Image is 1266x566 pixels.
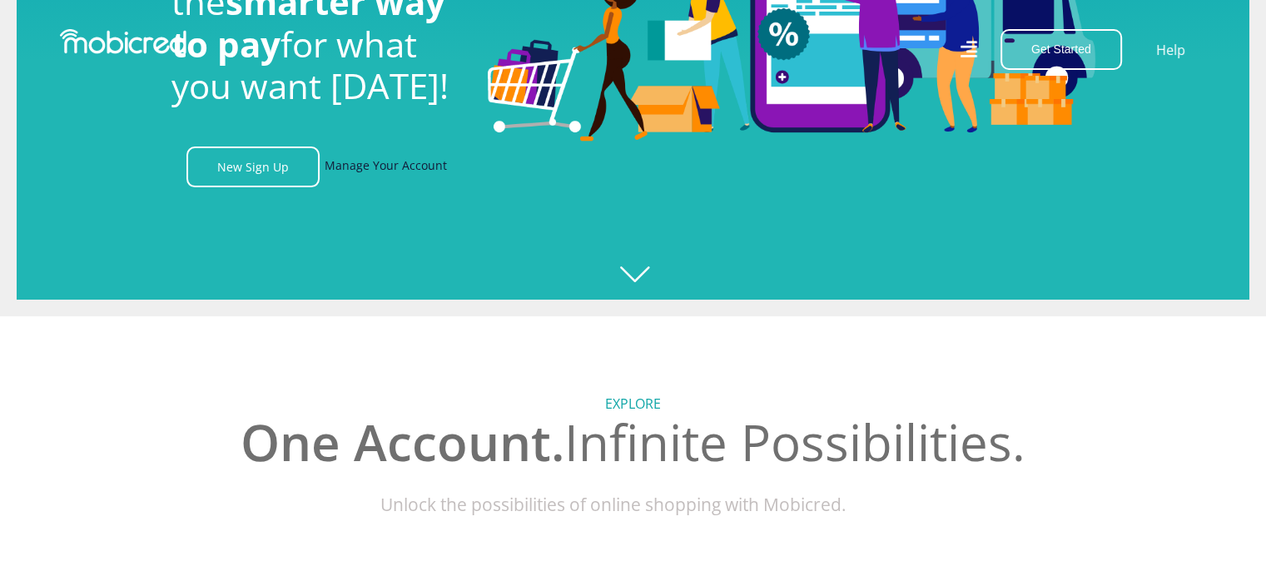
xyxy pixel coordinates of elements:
[325,146,447,187] a: Manage Your Account
[60,29,186,54] img: Mobicred
[171,412,1095,472] h2: Infinite Possibilities.
[171,396,1095,412] h5: Explore
[241,408,564,476] span: One Account.
[186,146,320,187] a: New Sign Up
[1155,39,1186,61] a: Help
[171,492,1095,519] p: Unlock the possibilities of online shopping with Mobicred.
[1000,29,1122,70] button: Get Started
